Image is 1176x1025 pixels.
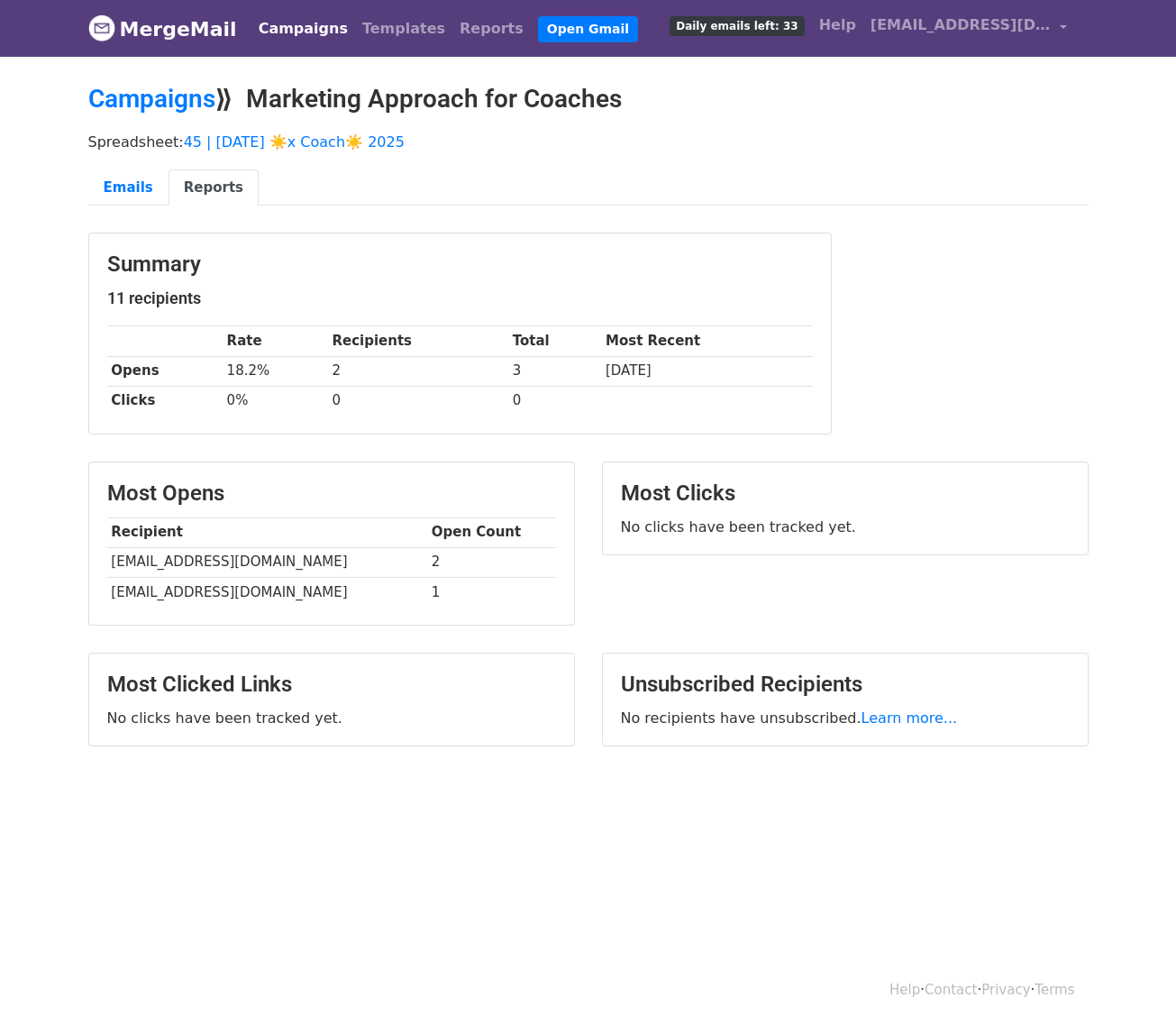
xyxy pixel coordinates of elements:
[621,480,1070,507] h3: Most Clicks
[452,11,531,47] a: Reports
[812,7,863,43] a: Help
[88,14,115,41] img: MergeMail logo
[88,84,215,114] a: Campaigns
[621,517,1070,536] p: No clicks have been tracked yet.
[223,326,328,356] th: Rate
[184,133,405,151] a: 45 | [DATE] ☀️x Coach☀️ 2025
[925,982,977,998] a: Contact
[508,386,601,416] td: 0
[427,577,556,607] td: 1
[538,16,638,42] a: Open Gmail
[223,386,328,416] td: 0%
[355,11,452,47] a: Templates
[107,288,813,308] h5: 11 recipients
[107,252,813,278] h3: Summary
[871,14,1051,36] span: [EMAIL_ADDRESS][DOMAIN_NAME]
[328,356,508,386] td: 2
[601,326,812,356] th: Most Recent
[328,326,508,356] th: Recipients
[861,709,958,727] a: Learn more...
[601,356,812,386] td: [DATE]
[889,982,920,998] a: Help
[88,133,1089,151] p: Spreadsheet:
[863,7,1074,50] a: [EMAIL_ADDRESS][DOMAIN_NAME]
[88,84,1089,114] h2: ⟫ Marketing Approach for Coaches
[621,672,1070,698] h3: Unsubscribed Recipients
[88,10,237,48] a: MergeMail
[621,709,1070,728] p: No recipients have unsubscribed.
[1086,938,1176,1025] iframe: Chat Widget
[107,480,556,507] h3: Most Opens
[981,982,1030,998] a: Privacy
[107,386,223,416] th: Clicks
[662,7,811,43] a: Daily emails left: 33
[107,672,556,698] h3: Most Clicked Links
[107,356,223,386] th: Opens
[107,577,427,607] td: [EMAIL_ADDRESS][DOMAIN_NAME]
[169,169,259,206] a: Reports
[427,547,556,577] td: 2
[107,547,427,577] td: [EMAIL_ADDRESS][DOMAIN_NAME]
[670,16,804,36] span: Daily emails left: 33
[508,326,601,356] th: Total
[427,517,556,547] th: Open Count
[1035,982,1074,998] a: Terms
[508,356,601,386] td: 3
[328,386,508,416] td: 0
[107,709,556,728] p: No clicks have been tracked yet.
[223,356,328,386] td: 18.2%
[251,11,355,47] a: Campaigns
[88,169,169,206] a: Emails
[107,517,427,547] th: Recipient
